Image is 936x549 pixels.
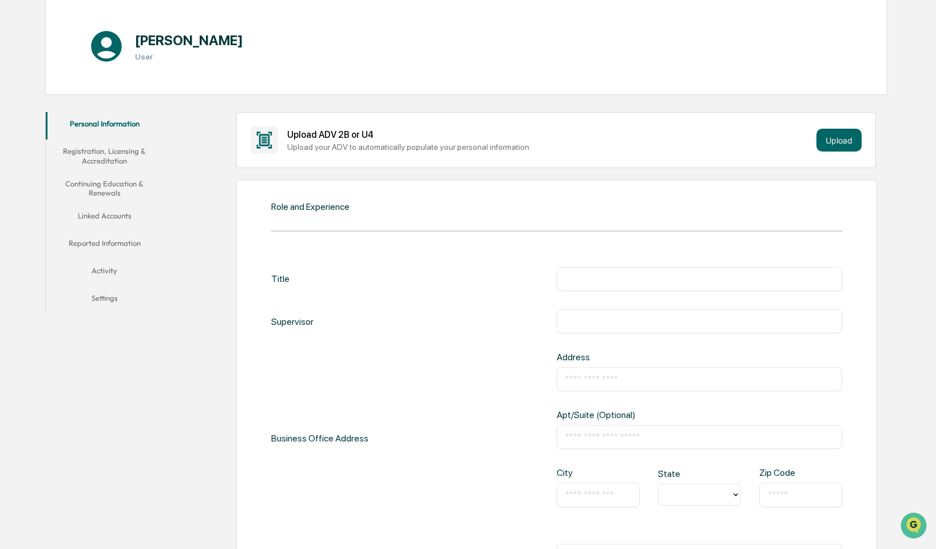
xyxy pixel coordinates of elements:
[46,259,163,287] button: Activity
[78,140,146,160] a: 🗄️Attestations
[94,144,142,156] span: Attestations
[7,140,78,160] a: 🖐️Preclearance
[271,267,289,291] div: Title
[46,112,163,140] button: Personal Information
[557,409,685,420] div: Apt/Suite (Optional)
[46,172,163,205] button: Continuing Education & Renewals
[557,352,685,363] div: Address
[557,467,594,478] div: City
[271,352,368,525] div: Business Office Address
[83,145,92,154] div: 🗄️
[81,193,138,202] a: Powered byPylon
[23,144,74,156] span: Preclearance
[287,142,812,152] div: Upload your ADV to automatically populate your personal information.
[46,232,163,259] button: Reported Information
[11,145,21,154] div: 🖐️
[135,32,243,49] h1: [PERSON_NAME]
[7,161,77,182] a: 🔎Data Lookup
[11,87,32,108] img: 1746055101610-c473b297-6a78-478c-a979-82029cc54cd1
[658,468,695,479] div: State
[39,87,188,99] div: Start new chat
[46,140,163,172] button: Registration, Licensing & Accreditation
[271,201,350,212] div: Role and Experience
[23,166,72,177] span: Data Lookup
[46,287,163,314] button: Settings
[816,129,862,152] button: Upload
[271,309,314,333] div: Supervisor
[135,52,243,61] h3: User
[39,99,145,108] div: We're available if you need us!
[11,167,21,176] div: 🔎
[195,91,208,105] button: Start new chat
[46,204,163,232] button: Linked Accounts
[899,511,930,542] iframe: Open customer support
[287,129,812,140] div: Upload ADV 2B or U4
[759,467,796,478] div: Zip Code
[114,194,138,202] span: Pylon
[46,112,163,314] div: secondary tabs example
[11,24,208,42] p: How can we help?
